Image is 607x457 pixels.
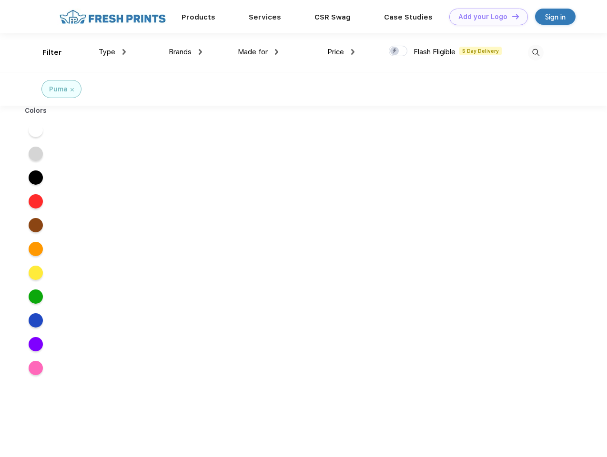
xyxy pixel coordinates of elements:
[18,106,54,116] div: Colors
[71,88,74,91] img: filter_cancel.svg
[414,48,455,56] span: Flash Eligible
[275,49,278,55] img: dropdown.png
[458,13,507,21] div: Add your Logo
[238,48,268,56] span: Made for
[545,11,566,22] div: Sign in
[459,47,502,55] span: 5 Day Delivery
[42,47,62,58] div: Filter
[99,48,115,56] span: Type
[327,48,344,56] span: Price
[169,48,192,56] span: Brands
[182,13,215,21] a: Products
[535,9,576,25] a: Sign in
[122,49,126,55] img: dropdown.png
[199,49,202,55] img: dropdown.png
[351,49,354,55] img: dropdown.png
[528,45,544,60] img: desktop_search.svg
[249,13,281,21] a: Services
[57,9,169,25] img: fo%20logo%202.webp
[314,13,351,21] a: CSR Swag
[512,14,519,19] img: DT
[49,84,68,94] div: Puma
